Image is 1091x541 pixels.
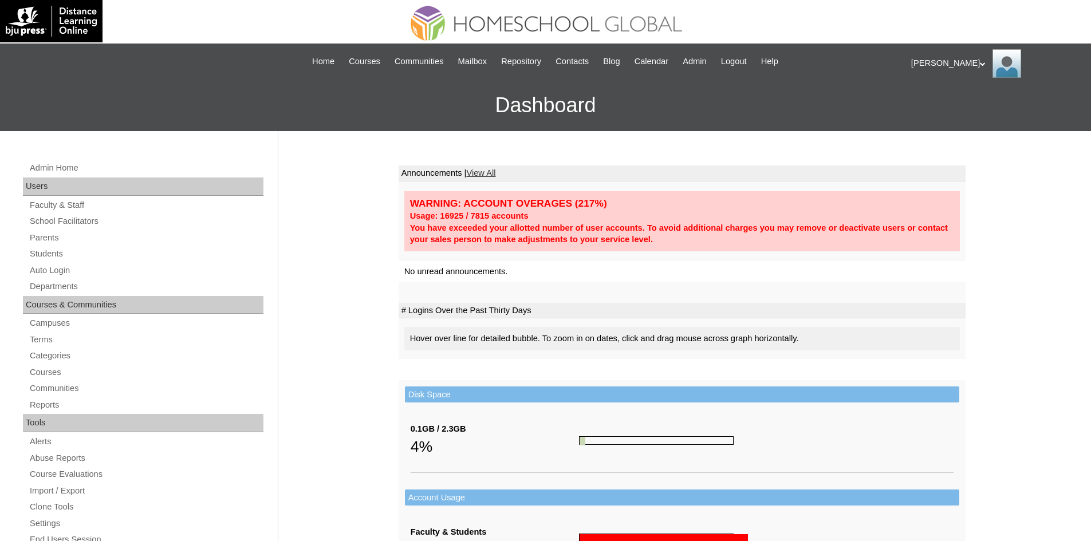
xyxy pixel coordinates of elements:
a: View All [466,168,495,177]
span: Mailbox [458,55,487,68]
span: Home [312,55,334,68]
h3: Dashboard [6,80,1085,131]
a: Courses [343,55,386,68]
a: Communities [29,381,263,396]
a: Alerts [29,435,263,449]
div: You have exceeded your allotted number of user accounts. To avoid additional charges you may remo... [410,222,954,246]
a: Communities [389,55,450,68]
strong: Usage: 16925 / 7815 accounts [410,211,529,220]
span: Logout [721,55,747,68]
div: Tools [23,414,263,432]
div: Hover over line for detailed bubble. To zoom in on dates, click and drag mouse across graph horiz... [404,327,960,350]
a: Calendar [629,55,674,68]
div: Users [23,177,263,196]
a: Departments [29,279,263,294]
a: Categories [29,349,263,363]
a: Terms [29,333,263,347]
a: Mailbox [452,55,493,68]
img: Ariane Ebuen [992,49,1021,78]
a: School Facilitators [29,214,263,228]
a: Admin [677,55,712,68]
a: Courses [29,365,263,380]
img: logo-white.png [6,6,97,37]
td: Account Usage [405,489,959,506]
td: Disk Space [405,386,959,403]
a: Campuses [29,316,263,330]
span: Repository [501,55,541,68]
a: Import / Export [29,484,263,498]
a: Faculty & Staff [29,198,263,212]
a: Home [306,55,340,68]
td: No unread announcements. [399,261,966,282]
div: Courses & Communities [23,296,263,314]
span: Help [761,55,778,68]
span: Blog [603,55,620,68]
a: Auto Login [29,263,263,278]
div: 0.1GB / 2.3GB [411,423,579,435]
a: Clone Tools [29,500,263,514]
span: Admin [683,55,707,68]
div: [PERSON_NAME] [911,49,1080,78]
a: Course Evaluations [29,467,263,481]
span: Calendar [635,55,668,68]
a: Settings [29,516,263,531]
a: Repository [495,55,547,68]
a: Logout [715,55,753,68]
div: 4% [411,435,579,458]
span: Contacts [556,55,589,68]
a: Abuse Reports [29,451,263,465]
a: Admin Home [29,161,263,175]
span: Communities [395,55,444,68]
div: Faculty & Students [411,526,579,538]
a: Contacts [550,55,594,68]
a: Parents [29,231,263,245]
td: # Logins Over the Past Thirty Days [399,303,966,319]
div: WARNING: ACCOUNT OVERAGES (217%) [410,197,954,210]
span: Courses [349,55,380,68]
a: Reports [29,398,263,412]
a: Blog [597,55,625,68]
a: Students [29,247,263,261]
a: Help [755,55,784,68]
td: Announcements | [399,165,966,181]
